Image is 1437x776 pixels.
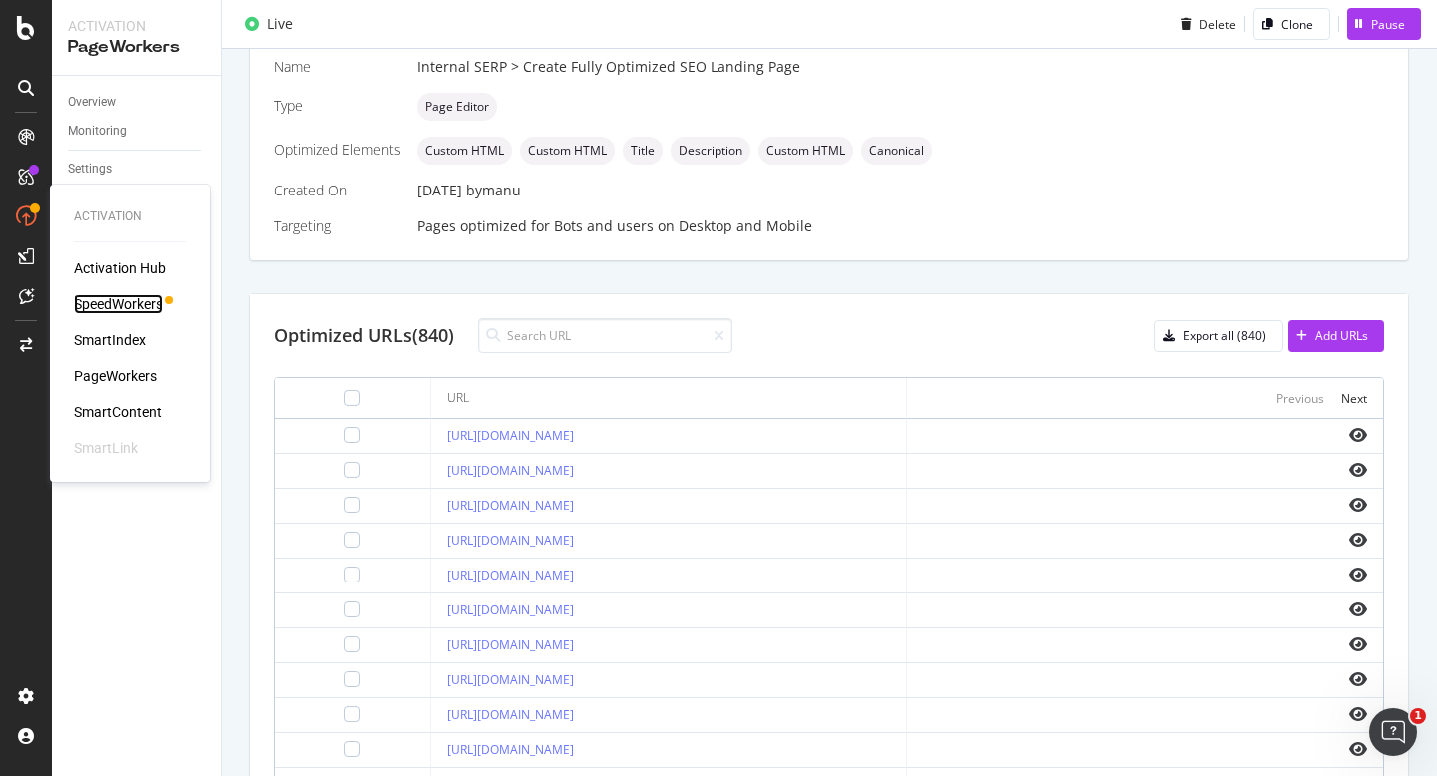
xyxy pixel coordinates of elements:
[74,294,163,314] a: SpeedWorkers
[1349,427,1367,443] i: eye
[447,567,574,583] a: [URL][DOMAIN_NAME]
[1349,532,1367,548] i: eye
[1410,708,1426,724] span: 1
[68,92,116,113] div: Overview
[679,216,812,236] div: Desktop and Mobile
[758,137,853,165] div: neutral label
[520,137,615,165] div: neutral label
[274,57,401,77] div: Name
[869,145,924,157] span: Canonical
[417,57,1384,77] div: Internal SERP > Create Fully Optimized SEO Landing Page
[274,96,401,116] div: Type
[1369,708,1417,756] iframe: Intercom live chat
[1349,567,1367,582] i: eye
[1349,601,1367,617] i: eye
[466,181,521,200] div: by manu
[1349,671,1367,687] i: eye
[861,137,932,165] div: neutral label
[447,532,574,549] a: [URL][DOMAIN_NAME]
[68,16,205,36] div: Activation
[74,438,138,458] div: SmartLink
[447,389,469,407] div: URL
[1183,327,1266,344] div: Export all (840)
[447,636,574,653] a: [URL][DOMAIN_NAME]
[68,159,112,180] div: Settings
[68,159,207,180] a: Settings
[417,93,497,121] div: neutral label
[1371,15,1405,32] div: Pause
[1349,706,1367,722] i: eye
[671,137,750,165] div: neutral label
[1341,386,1367,410] button: Next
[1288,320,1384,352] button: Add URLs
[74,208,186,225] div: Activation
[274,216,401,236] div: Targeting
[1349,636,1367,652] i: eye
[417,216,1384,236] div: Pages optimized for on
[554,216,654,236] div: Bots and users
[1173,8,1236,40] button: Delete
[267,14,293,34] div: Live
[447,601,574,618] a: [URL][DOMAIN_NAME]
[447,706,574,723] a: [URL][DOMAIN_NAME]
[447,462,574,479] a: [URL][DOMAIN_NAME]
[447,427,574,444] a: [URL][DOMAIN_NAME]
[68,121,127,142] div: Monitoring
[417,181,1384,200] div: [DATE]
[417,137,512,165] div: neutral label
[74,402,162,422] a: SmartContent
[74,330,146,350] a: SmartIndex
[1349,462,1367,478] i: eye
[447,741,574,758] a: [URL][DOMAIN_NAME]
[631,145,655,157] span: Title
[1154,320,1283,352] button: Export all (840)
[68,36,205,59] div: PageWorkers
[1253,8,1330,40] button: Clone
[1349,497,1367,513] i: eye
[74,258,166,278] a: Activation Hub
[425,101,489,113] span: Page Editor
[1347,8,1421,40] button: Pause
[68,92,207,113] a: Overview
[478,318,732,353] input: Search URL
[623,137,663,165] div: neutral label
[274,181,401,200] div: Created On
[274,323,454,349] div: Optimized URLs (840)
[274,140,401,160] div: Optimized Elements
[528,145,607,157] span: Custom HTML
[1199,15,1236,32] div: Delete
[1349,741,1367,757] i: eye
[1281,15,1313,32] div: Clone
[447,497,574,514] a: [URL][DOMAIN_NAME]
[1315,327,1368,344] div: Add URLs
[1276,390,1324,407] div: Previous
[679,145,742,157] span: Description
[766,145,845,157] span: Custom HTML
[447,671,574,688] a: [URL][DOMAIN_NAME]
[425,145,504,157] span: Custom HTML
[74,366,157,386] a: PageWorkers
[68,121,207,142] a: Monitoring
[1341,390,1367,407] div: Next
[1276,386,1324,410] button: Previous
